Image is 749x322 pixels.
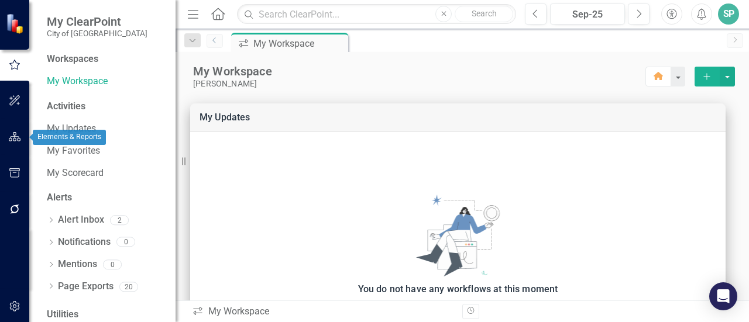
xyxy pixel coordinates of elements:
[47,53,98,66] div: Workspaces
[718,4,739,25] button: SP
[193,64,645,79] div: My Workspace
[472,9,497,18] span: Search
[47,15,147,29] span: My ClearPoint
[709,282,737,310] div: Open Intercom Messenger
[47,191,164,205] div: Alerts
[196,281,720,297] div: You do not have any workflows at this moment
[47,308,164,321] div: Utilities
[193,79,645,89] div: [PERSON_NAME]
[103,259,122,269] div: 0
[554,8,621,22] div: Sep-25
[47,29,147,38] small: City of [GEOGRAPHIC_DATA]
[237,4,516,25] input: Search ClearPoint...
[58,213,104,227] a: Alert Inbox
[110,215,129,225] div: 2
[720,67,735,86] button: select merge strategy
[455,6,513,22] button: Search
[695,67,720,86] button: select merge strategy
[6,13,26,34] img: ClearPoint Strategy
[119,282,138,292] div: 20
[47,122,164,136] a: My Updates
[47,144,164,158] a: My Favorites
[695,67,735,86] div: split button
[58,236,111,249] a: Notifications
[33,130,106,145] div: Elements & Reports
[116,237,135,247] div: 0
[550,4,625,25] button: Sep-25
[196,300,720,314] div: Updates assigned to you will appear here.
[47,100,164,113] div: Activities
[192,305,453,318] div: My Workspace
[58,280,114,293] a: Page Exports
[58,258,97,271] a: Mentions
[47,167,164,180] a: My Scorecard
[253,36,345,51] div: My Workspace
[200,112,250,123] a: My Updates
[47,75,164,88] a: My Workspace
